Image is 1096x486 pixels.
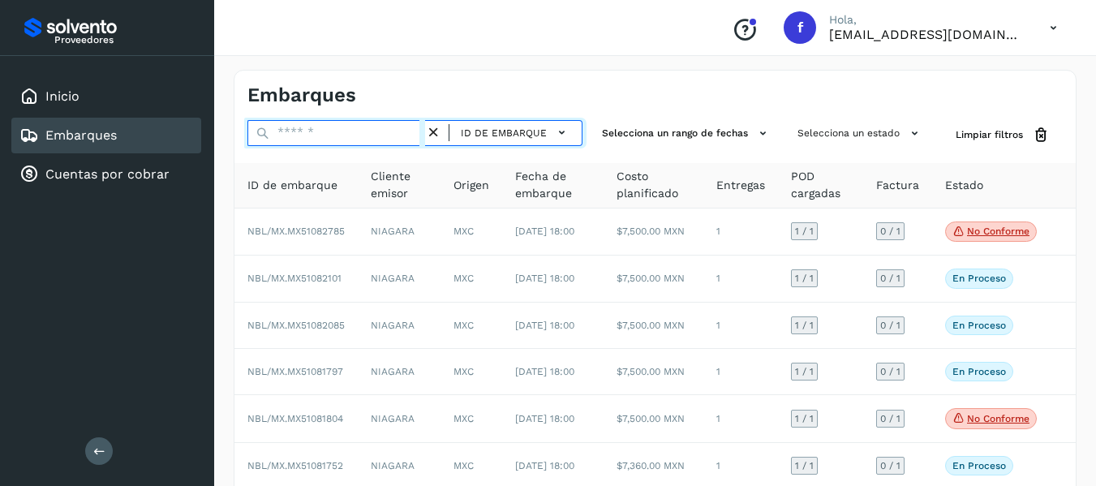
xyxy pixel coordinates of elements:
span: Costo planificado [617,168,690,202]
button: Selecciona un estado [791,120,930,147]
span: 1 / 1 [795,414,814,424]
span: [DATE] 18:00 [515,320,574,331]
div: Inicio [11,79,201,114]
p: En proceso [952,460,1006,471]
span: Limpiar filtros [956,127,1023,142]
span: 0 / 1 [880,461,900,471]
span: Fecha de embarque [515,168,591,202]
span: NBL/MX.MX51082101 [247,273,342,284]
p: Proveedores [54,34,195,45]
td: MXC [441,209,502,256]
span: [DATE] 18:00 [515,413,574,424]
a: Cuentas por cobrar [45,166,170,182]
span: [DATE] 18:00 [515,460,574,471]
td: MXC [441,395,502,443]
span: 1 / 1 [795,320,814,330]
span: Origen [453,177,489,194]
td: MXC [441,349,502,395]
td: $7,500.00 MXN [604,395,703,443]
td: 1 [703,209,778,256]
span: 0 / 1 [880,320,900,330]
h4: Embarques [247,84,356,107]
button: ID de embarque [456,121,575,144]
span: [DATE] 18:00 [515,366,574,377]
span: 0 / 1 [880,273,900,283]
p: En proceso [952,273,1006,284]
button: Limpiar filtros [943,120,1063,150]
span: NBL/MX.MX51082085 [247,320,345,331]
p: finanzastransportesperez@gmail.com [829,27,1024,42]
span: [DATE] 18:00 [515,226,574,237]
td: NIAGARA [358,395,441,443]
span: Entregas [716,177,765,194]
td: NIAGARA [358,349,441,395]
td: NIAGARA [358,303,441,349]
td: $7,500.00 MXN [604,303,703,349]
span: 0 / 1 [880,367,900,376]
button: Selecciona un rango de fechas [595,120,778,147]
td: $7,500.00 MXN [604,256,703,302]
p: En proceso [952,366,1006,377]
span: POD cargadas [791,168,850,202]
td: MXC [441,256,502,302]
td: NIAGARA [358,256,441,302]
td: NIAGARA [358,209,441,256]
span: 1 / 1 [795,273,814,283]
span: 1 / 1 [795,226,814,236]
span: ID de embarque [461,126,547,140]
span: 1 / 1 [795,367,814,376]
p: No conforme [967,226,1029,237]
div: Cuentas por cobrar [11,157,201,192]
td: 1 [703,303,778,349]
span: NBL/MX.MX51081752 [247,460,343,471]
p: En proceso [952,320,1006,331]
span: ID de embarque [247,177,337,194]
span: NBL/MX.MX51082785 [247,226,345,237]
span: NBL/MX.MX51081797 [247,366,343,377]
td: 1 [703,256,778,302]
p: No conforme [967,413,1029,424]
span: Factura [876,177,919,194]
p: Hola, [829,13,1024,27]
td: MXC [441,303,502,349]
a: Embarques [45,127,117,143]
a: Inicio [45,88,80,104]
td: 1 [703,395,778,443]
td: $7,500.00 MXN [604,209,703,256]
span: 1 / 1 [795,461,814,471]
div: Embarques [11,118,201,153]
td: 1 [703,349,778,395]
span: 0 / 1 [880,226,900,236]
span: NBL/MX.MX51081804 [247,413,343,424]
span: Cliente emisor [371,168,428,202]
span: 0 / 1 [880,414,900,424]
td: $7,500.00 MXN [604,349,703,395]
span: [DATE] 18:00 [515,273,574,284]
span: Estado [945,177,983,194]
